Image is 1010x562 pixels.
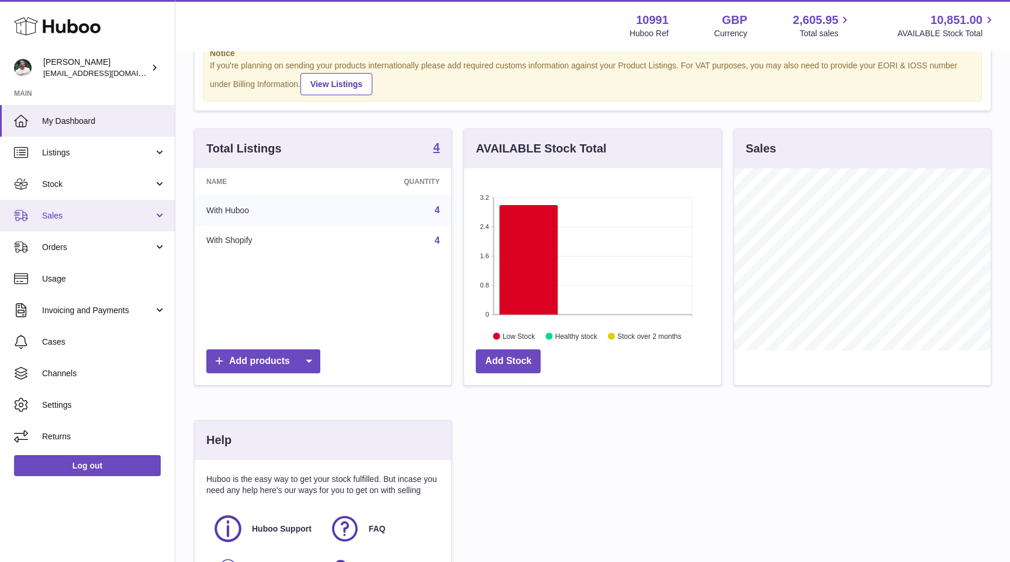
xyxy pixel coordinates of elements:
[555,332,598,340] text: Healthy stock
[195,195,333,226] td: With Huboo
[212,513,317,544] a: Huboo Support
[636,12,669,28] strong: 10991
[42,368,166,379] span: Channels
[629,28,669,39] div: Huboo Ref
[42,242,154,253] span: Orders
[897,12,996,39] a: 10,851.00 AVAILABLE Stock Total
[42,400,166,411] span: Settings
[42,273,166,285] span: Usage
[42,179,154,190] span: Stock
[206,349,320,373] a: Add products
[931,12,983,28] span: 10,851.00
[486,311,489,318] text: 0
[434,235,440,245] a: 4
[793,12,839,28] span: 2,605.95
[43,57,148,79] div: [PERSON_NAME]
[333,168,451,195] th: Quantity
[746,141,776,157] h3: Sales
[206,432,231,448] h3: Help
[252,523,312,535] span: Huboo Support
[476,349,541,373] a: Add Stock
[43,68,172,78] span: [EMAIL_ADDRESS][DOMAIN_NAME]
[618,332,682,340] text: Stock over 2 months
[434,205,440,215] a: 4
[195,226,333,256] td: With Shopify
[210,48,976,59] strong: Notice
[14,455,161,476] a: Log out
[480,223,489,230] text: 2.4
[300,73,372,95] a: View Listings
[210,60,976,95] div: If you're planning on sending your products internationally please add required customs informati...
[206,474,440,496] p: Huboo is the easy way to get your stock fulfilled. But incase you need any help here's our ways f...
[42,336,166,348] span: Cases
[42,116,166,127] span: My Dashboard
[14,59,32,77] img: timshieff@gmail.com
[42,210,154,221] span: Sales
[897,28,996,39] span: AVAILABLE Stock Total
[480,194,489,201] text: 3.2
[714,28,748,39] div: Currency
[433,141,440,153] strong: 4
[480,282,489,289] text: 0.8
[793,12,852,39] a: 2,605.95 Total sales
[42,305,154,316] span: Invoicing and Payments
[195,168,333,195] th: Name
[433,141,440,155] a: 4
[329,513,434,544] a: FAQ
[503,332,535,340] text: Low Stock
[369,523,386,535] span: FAQ
[800,28,852,39] span: Total sales
[480,252,489,259] text: 1.6
[476,141,606,157] h3: AVAILABLE Stock Total
[42,431,166,442] span: Returns
[206,141,282,157] h3: Total Listings
[722,12,747,28] strong: GBP
[42,147,154,158] span: Listings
